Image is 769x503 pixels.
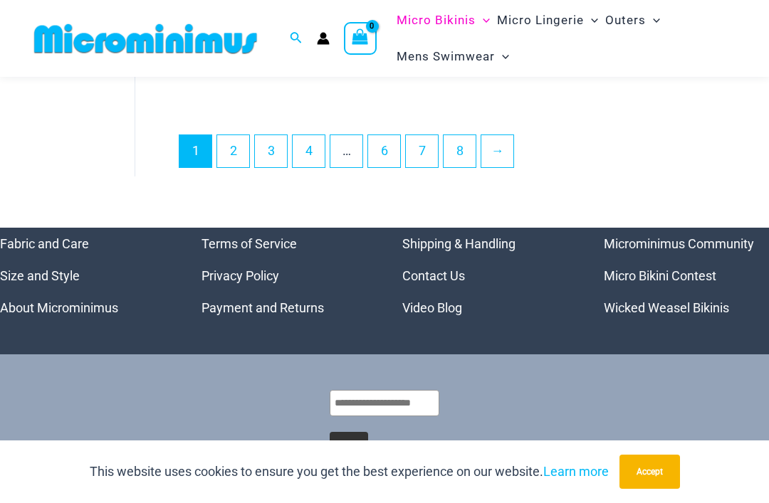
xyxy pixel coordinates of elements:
a: Mens SwimwearMenu ToggleMenu Toggle [393,38,513,75]
p: This website uses cookies to ensure you get the best experience on our website. [90,461,609,482]
span: Menu Toggle [476,2,490,38]
a: Payment and Returns [202,300,324,315]
span: Micro Lingerie [497,2,584,38]
aside: Footer Widget 2 [202,228,367,324]
a: Shipping & Handling [402,236,516,251]
a: Page 3 [255,135,287,167]
span: Menu Toggle [584,2,598,38]
a: Page 4 [293,135,325,167]
a: Micro BikinisMenu ToggleMenu Toggle [393,2,493,38]
nav: Product Pagination [178,134,740,176]
a: Contact Us [402,268,465,283]
span: … [330,135,362,167]
img: MM SHOP LOGO FLAT [28,23,263,55]
button: Submit [330,432,368,457]
a: Microminimus Community [604,236,754,251]
button: Accept [619,455,680,489]
a: Terms of Service [202,236,297,251]
span: Menu Toggle [495,38,509,75]
a: OutersMenu ToggleMenu Toggle [602,2,664,38]
a: Page 8 [444,135,476,167]
span: Mens Swimwear [397,38,495,75]
nav: Menu [202,228,367,324]
aside: Footer Widget 3 [402,228,568,324]
nav: Menu [402,228,568,324]
span: Page 1 [179,135,211,167]
a: → [481,135,513,167]
a: View Shopping Cart, empty [344,22,377,55]
a: Micro LingerieMenu ToggleMenu Toggle [493,2,602,38]
a: Micro Bikini Contest [604,268,716,283]
a: Wicked Weasel Bikinis [604,300,729,315]
span: Outers [605,2,646,38]
a: Page 7 [406,135,438,167]
a: Search icon link [290,30,303,48]
a: Page 6 [368,135,400,167]
a: Account icon link [317,32,330,45]
a: Privacy Policy [202,268,279,283]
a: Page 2 [217,135,249,167]
a: Video Blog [402,300,462,315]
span: Menu Toggle [646,2,660,38]
span: Micro Bikinis [397,2,476,38]
a: Learn more [543,464,609,479]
